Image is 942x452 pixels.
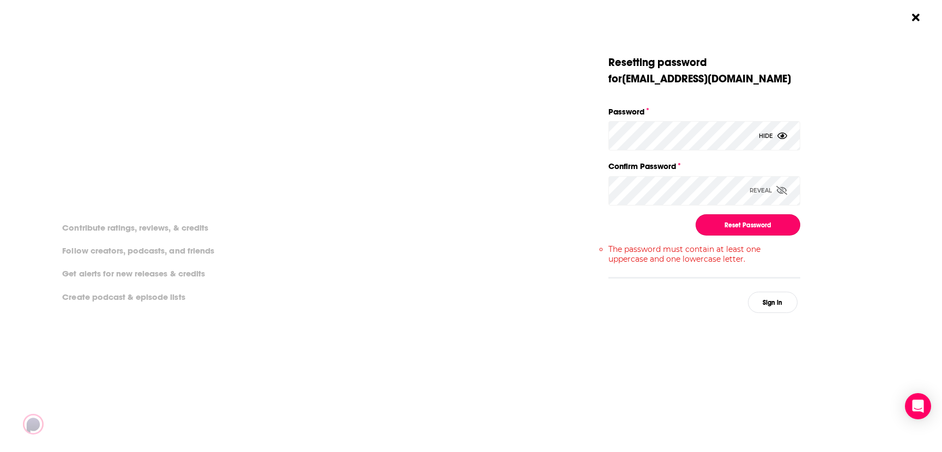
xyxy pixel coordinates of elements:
button: Reset Password [696,214,800,236]
label: Password [608,105,800,119]
li: Create podcast & episode lists [56,290,192,304]
label: Confirm Password [608,159,800,173]
a: create an account [108,57,216,73]
div: Resetting password for [EMAIL_ADDRESS][DOMAIN_NAME] [608,55,800,87]
div: Hide [759,121,787,150]
li: Get alerts for new releases & credits [56,266,212,280]
div: Reveal [750,176,787,206]
li: Follow creators, podcasts, and friends [56,243,222,257]
button: Close Button [905,7,926,28]
button: Sign in [748,292,798,313]
a: Podchaser - Follow, Share and Rate Podcasts [23,414,119,435]
div: Open Intercom Messenger [905,393,931,419]
li: The password must contain at least one uppercase and one lowercase letter. [608,244,800,264]
li: Contribute ratings, reviews, & credits [56,220,216,234]
img: Podchaser - Follow, Share and Rate Podcasts [23,414,128,435]
li: On Podchaser you can: [56,201,274,212]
